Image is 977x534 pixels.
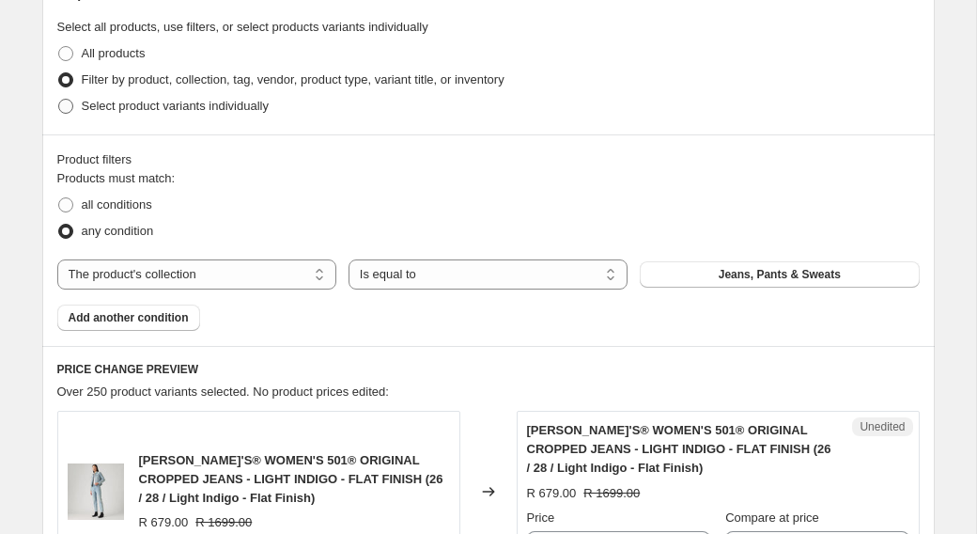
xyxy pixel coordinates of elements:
[82,197,152,212] span: all conditions
[57,171,176,185] span: Products must match:
[57,20,428,34] span: Select all products, use filters, or select products variants individually
[69,310,189,325] span: Add another condition
[57,385,389,399] span: Over 250 product variants selected. No product prices edited:
[195,513,252,532] strike: R 1699.00
[527,423,831,475] span: [PERSON_NAME]'S® WOMEN'S 501® ORIGINAL CROPPED JEANS - LIGHT INDIGO - FLAT FINISH (26 / 28 / Ligh...
[640,261,919,288] button: Jeans, Pants & Sweats
[860,419,905,434] span: Unedited
[68,463,124,520] img: 003b2200fe3d3b929806217f405aa247_80x.jpg
[139,513,189,532] div: R 679.00
[725,510,819,525] span: Compare at price
[57,150,920,169] div: Product filters
[583,484,640,503] strike: R 1699.00
[527,510,555,525] span: Price
[527,484,577,503] div: R 679.00
[57,305,200,331] button: Add another condition
[82,224,154,238] span: any condition
[57,362,920,377] h6: PRICE CHANGE PREVIEW
[719,267,841,282] span: Jeans, Pants & Sweats
[82,46,146,60] span: All products
[139,453,443,505] span: [PERSON_NAME]'S® WOMEN'S 501® ORIGINAL CROPPED JEANS - LIGHT INDIGO - FLAT FINISH (26 / 28 / Ligh...
[82,72,504,86] span: Filter by product, collection, tag, vendor, product type, variant title, or inventory
[82,99,269,113] span: Select product variants individually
